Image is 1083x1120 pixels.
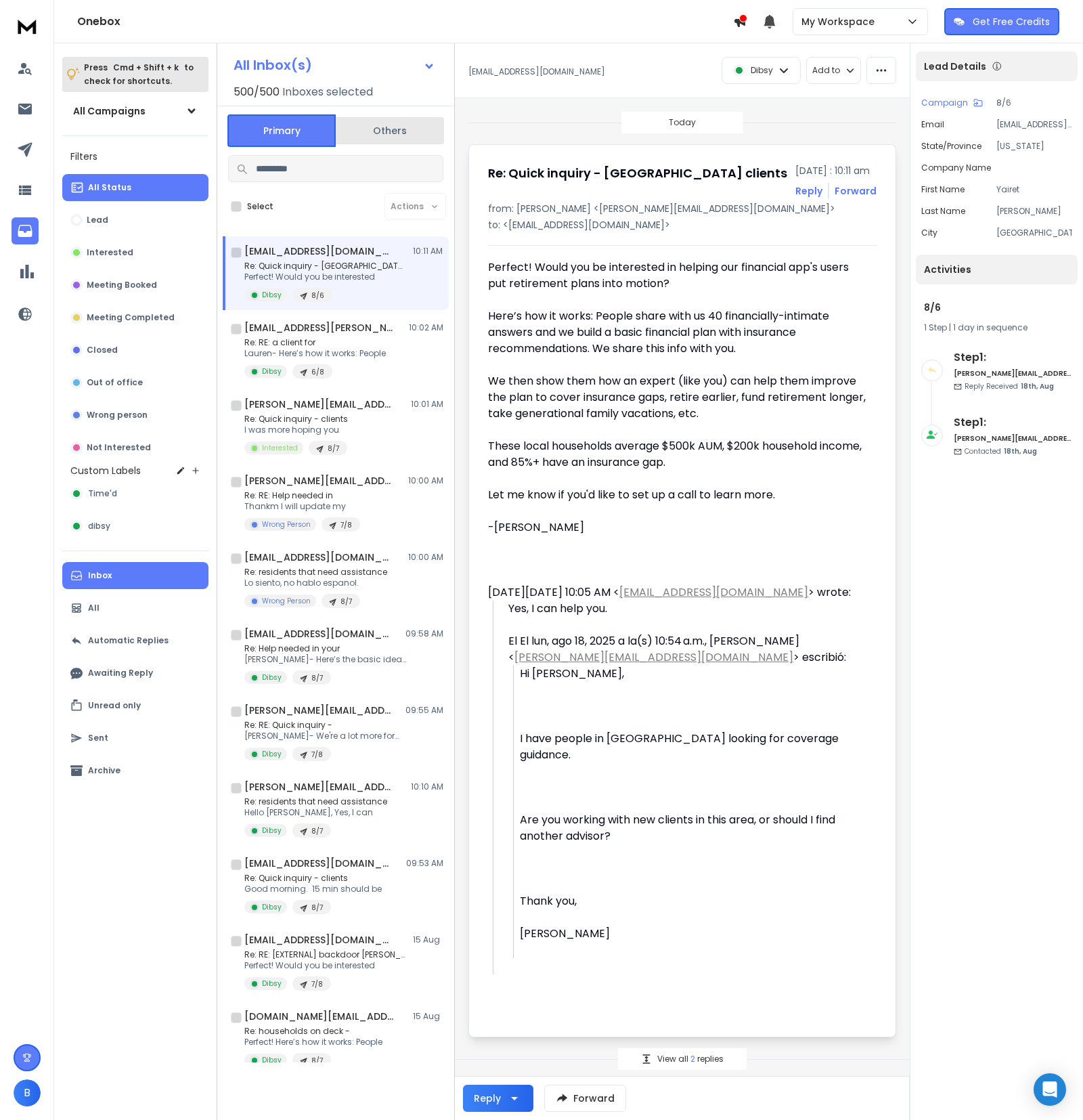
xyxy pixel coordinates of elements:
[408,552,443,563] p: 10:00 AM
[87,377,143,388] p: Out of office
[405,628,443,639] p: 09:58 AM
[262,519,311,530] p: Wrong Person
[88,521,110,532] span: dibsy
[244,857,393,870] h1: [EMAIL_ADDRESS][DOMAIN_NAME]
[795,164,877,177] p: [DATE] : 10:11 am
[244,933,393,947] h1: [EMAIL_ADDRESS][DOMAIN_NAME]
[262,1055,282,1065] p: Dibsy
[965,381,1054,391] p: Reply Received
[244,272,407,282] p: Perfect! Would you be interested
[921,119,944,130] p: Email
[311,367,324,377] p: 6/8
[234,58,312,72] h1: All Inbox(s)
[247,201,273,212] label: Select
[996,98,1072,108] p: 8/6
[244,1037,382,1048] p: Perfect! Here’s how it works: People
[62,207,208,234] button: Lead
[88,733,108,744] p: Sent
[488,373,866,422] div: We then show them how an expert (like you) can help them improve the plan to cover insurance gaps...
[413,1011,443,1022] p: 15 Aug
[88,635,169,646] p: Automatic Replies
[84,61,194,88] p: Press to check for shortcuts.
[262,749,282,759] p: Dibsy
[921,163,991,173] p: Company Name
[924,322,947,333] span: 1 Step
[244,627,393,641] h1: [EMAIL_ADDRESS][DOMAIN_NAME]
[488,438,866,471] div: These local households average $500k AUM, $200k household income, and 85%+ have an insurance gap.
[801,15,880,28] p: My Workspace
[111,60,181,75] span: Cmd + Shift + k
[62,402,208,429] button: Wrong person
[924,301,1069,314] h1: 8/6
[311,290,324,301] p: 8/6
[14,1079,41,1106] button: B
[62,239,208,266] button: Interested
[88,570,112,581] p: Inbox
[921,206,965,217] p: Last Name
[62,725,208,752] button: Sent
[62,98,208,125] button: All Campaigns
[921,184,965,195] p: First Name
[244,414,348,425] p: Re: Quick inquiry - clients
[996,206,1072,217] p: [PERSON_NAME]
[1004,446,1037,456] span: 18th, Aug
[336,116,444,146] button: Others
[328,444,339,454] p: 8/7
[244,1010,393,1023] h1: [DOMAIN_NAME][EMAIL_ADDRESS][DOMAIN_NAME]
[244,884,382,895] p: Good morning. 15 min should be
[244,551,393,564] h1: [EMAIL_ADDRESS][DOMAIN_NAME]
[62,480,208,507] button: Time'd
[262,902,282,912] p: Dibsy
[953,322,1027,333] span: 1 day in sequence
[62,369,208,396] button: Out of office
[340,520,352,530] p: 7/8
[965,446,1037,456] p: Contacted
[413,934,443,945] p: 15 Aug
[244,567,387,578] p: Re: residents that need assistance
[405,705,443,716] p: 09:55 AM
[954,433,1072,444] h6: [PERSON_NAME][EMAIL_ADDRESS][DOMAIN_NAME]
[87,312,175,323] p: Meeting Completed
[921,98,983,108] button: Campaign
[311,826,323,836] p: 8/7
[1034,1073,1066,1106] div: Open Intercom Messenger
[62,434,208,461] button: Not Interested
[87,410,148,421] p: Wrong person
[408,475,443,486] p: 10:00 AM
[244,720,407,731] p: Re: RE: Quick inquiry -
[954,368,1072,379] h6: [PERSON_NAME][EMAIL_ADDRESS][DOMAIN_NAME]
[921,141,981,152] p: State/Province
[409,322,443,333] p: 10:02 AM
[62,757,208,784] button: Archive
[87,280,157,290] p: Meeting Booked
[669,117,696,128] p: Today
[88,668,153,679] p: Awaiting Reply
[973,15,1050,28] p: Get Free Credits
[62,147,208,166] h3: Filters
[282,84,373,100] h3: Inboxes selected
[70,464,141,477] h3: Custom Labels
[62,272,208,299] button: Meeting Booked
[88,700,141,711] p: Unread only
[62,174,208,201] button: All Status
[916,255,1078,284] div: Activities
[244,337,386,348] p: Re: RE: a client for
[311,1056,323,1066] p: 8/7
[488,584,866,601] div: [DATE][DATE] 10:05 AM < > wrote:
[262,290,282,300] p: Dibsy
[812,65,840,76] p: Add to
[924,60,986,73] p: Lead Details
[262,366,282,376] p: Dibsy
[468,66,605,77] p: [EMAIL_ADDRESS][DOMAIN_NAME]
[244,425,348,435] p: I was more hoping you
[244,244,393,258] h1: [EMAIL_ADDRESS][DOMAIN_NAME]
[62,337,208,364] button: Closed
[835,184,877,198] div: Forward
[62,513,208,540] button: dibsy
[244,490,360,501] p: Re: RE: Help needed in
[413,246,443,257] p: 10:11 AM
[488,202,877,215] p: from: [PERSON_NAME] <[PERSON_NAME][EMAIL_ADDRESS][DOMAIN_NAME]>
[488,487,866,503] div: Let me know if you'd like to set up a call to learn more.
[244,807,387,818] p: Hello [PERSON_NAME], Yes, I can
